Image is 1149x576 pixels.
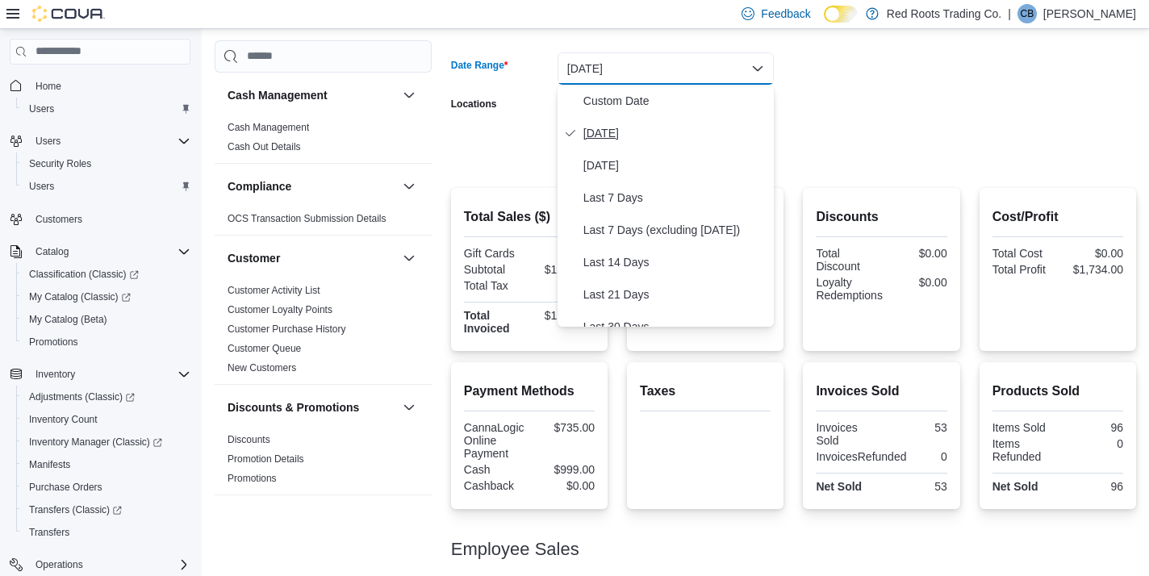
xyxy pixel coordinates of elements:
[29,209,190,229] span: Customers
[23,332,190,352] span: Promotions
[992,437,1055,463] div: Items Refunded
[29,365,81,384] button: Inventory
[3,207,197,231] button: Customers
[23,310,114,329] a: My Catalog (Beta)
[885,247,947,260] div: $0.00
[228,122,309,133] a: Cash Management
[228,361,296,374] span: New Customers
[583,91,767,111] span: Custom Date
[885,421,947,434] div: 53
[583,317,767,336] span: Last 30 Days
[29,290,131,303] span: My Catalog (Classic)
[36,213,82,226] span: Customers
[16,175,197,198] button: Users
[16,331,197,353] button: Promotions
[228,472,277,485] span: Promotions
[29,526,69,539] span: Transfers
[29,210,89,229] a: Customers
[23,478,109,497] a: Purchase Orders
[228,250,280,266] h3: Customer
[228,285,320,296] a: Customer Activity List
[23,99,190,119] span: Users
[29,131,67,151] button: Users
[16,308,197,331] button: My Catalog (Beta)
[1043,4,1136,23] p: [PERSON_NAME]
[533,463,595,476] div: $999.00
[558,52,774,85] button: [DATE]
[1017,4,1037,23] div: Cindy Burke
[228,87,396,103] button: Cash Management
[3,363,197,386] button: Inventory
[1021,4,1034,23] span: CB
[23,99,61,119] a: Users
[23,432,190,452] span: Inventory Manager (Classic)
[533,421,595,434] div: $735.00
[228,323,346,335] a: Customer Purchase History
[29,555,190,574] span: Operations
[29,413,98,426] span: Inventory Count
[23,265,190,284] span: Classification (Classic)
[228,434,270,445] a: Discounts
[23,154,190,173] span: Security Roles
[583,123,767,143] span: [DATE]
[23,154,98,173] a: Security Roles
[992,382,1123,401] h2: Products Sold
[23,455,77,474] a: Manifests
[36,368,75,381] span: Inventory
[29,555,90,574] button: Operations
[992,207,1123,227] h2: Cost/Profit
[23,500,128,520] a: Transfers (Classic)
[29,458,70,471] span: Manifests
[228,343,301,354] a: Customer Queue
[23,310,190,329] span: My Catalog (Beta)
[29,390,135,403] span: Adjustments (Classic)
[23,455,190,474] span: Manifests
[23,177,61,196] a: Users
[464,382,595,401] h2: Payment Methods
[399,177,419,196] button: Compliance
[16,476,197,499] button: Purchase Orders
[16,521,197,544] button: Transfers
[23,500,190,520] span: Transfers (Classic)
[1061,421,1123,434] div: 96
[824,6,858,23] input: Dark Mode
[228,399,396,415] button: Discounts & Promotions
[215,118,432,163] div: Cash Management
[451,98,497,111] label: Locations
[23,478,190,497] span: Purchase Orders
[583,285,767,304] span: Last 21 Days
[451,540,579,559] h3: Employee Sales
[23,410,104,429] a: Inventory Count
[399,86,419,105] button: Cash Management
[36,135,61,148] span: Users
[29,242,190,261] span: Catalog
[1061,480,1123,493] div: 96
[913,450,946,463] div: 0
[992,480,1038,493] strong: Net Sold
[16,286,197,308] a: My Catalog (Classic)
[992,263,1055,276] div: Total Profit
[29,503,122,516] span: Transfers (Classic)
[16,386,197,408] a: Adjustments (Classic)
[23,410,190,429] span: Inventory Count
[1008,4,1011,23] p: |
[992,421,1055,434] div: Items Sold
[16,408,197,431] button: Inventory Count
[228,121,309,134] span: Cash Management
[228,303,332,316] span: Customer Loyalty Points
[228,250,396,266] button: Customer
[23,523,76,542] a: Transfers
[533,309,595,322] div: $1,734.00
[29,365,190,384] span: Inventory
[816,207,946,227] h2: Discounts
[885,480,947,493] div: 53
[29,77,68,96] a: Home
[228,284,320,297] span: Customer Activity List
[399,248,419,268] button: Customer
[228,362,296,374] a: New Customers
[464,279,526,292] div: Total Tax
[816,480,862,493] strong: Net Sold
[583,156,767,175] span: [DATE]
[583,220,767,240] span: Last 7 Days (excluding [DATE])
[1061,263,1123,276] div: $1,734.00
